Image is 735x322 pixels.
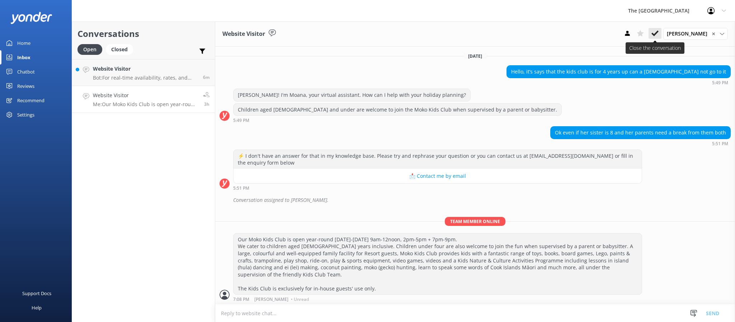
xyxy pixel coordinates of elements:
p: Me: Our Moko Kids Club is open year-round [DATE]-[DATE] 9am-12noon, 2pm-5pm + 7pm-9pm. We cater t... [93,101,198,108]
div: Ok even if her sister is 8 and her parents need a break from them both [551,127,730,139]
div: Conversation assigned to [PERSON_NAME]. [233,194,731,206]
div: [PERSON_NAME]! I'm Moana, your virtual assistant. How can I help with your holiday planning? [234,89,470,101]
h4: Website Visitor [93,91,198,99]
span: [PERSON_NAME] [667,30,712,38]
span: ✕ [712,30,715,37]
div: Assign User [663,28,728,39]
a: Website VisitorMe:Our Moko Kids Club is open year-round [DATE]-[DATE] 9am-12noon, 2pm-5pm + 7pm-9... [72,86,215,113]
span: Team member online [445,217,505,226]
span: • Unread [291,297,309,302]
a: Closed [106,45,137,53]
div: 07:08pm 11-Aug-2025 (UTC -10:00) Pacific/Honolulu [233,297,642,302]
h3: Website Visitor [222,29,265,39]
div: Our Moko Kids Club is open year-round [DATE]-[DATE] 9am-12noon, 2pm-5pm + 7pm-9pm. We cater to ch... [234,233,642,295]
div: 05:49pm 11-Aug-2025 (UTC -10:00) Pacific/Honolulu [233,118,562,123]
span: [PERSON_NAME] [254,297,288,302]
div: Recommend [17,93,44,108]
div: ⚡ I don't have an answer for that in my knowledge base. Please try and rephrase your question or ... [234,150,642,169]
strong: 5:51 PM [233,186,249,190]
div: Home [17,36,30,50]
div: 05:51pm 11-Aug-2025 (UTC -10:00) Pacific/Honolulu [550,141,731,146]
strong: 5:49 PM [712,81,728,85]
strong: 5:51 PM [712,142,728,146]
div: Support Docs [22,286,51,300]
div: Reviews [17,79,34,93]
div: 05:49pm 11-Aug-2025 (UTC -10:00) Pacific/Honolulu [507,80,731,85]
a: Website VisitorBot:For real-time availability, rates, and bookings of our Beachfront Room, please... [72,59,215,86]
div: Settings [17,108,34,122]
a: Open [77,45,106,53]
div: Chatbot [17,65,35,79]
span: [DATE] [464,53,486,59]
div: Help [32,300,42,315]
div: Closed [106,44,133,55]
span: 10:54pm 11-Aug-2025 (UTC -10:00) Pacific/Honolulu [203,74,209,80]
div: 2025-08-12T04:21:19.555 [220,194,731,206]
button: 📩 Contact me by email [234,169,642,183]
h2: Conversations [77,27,209,41]
strong: 7:08 PM [233,297,249,302]
div: Hello, it’s says that the kids club is for 4 years up can a [DEMOGRAPHIC_DATA] not go to it [507,66,730,78]
h4: Website Visitor [93,65,198,73]
p: Bot: For real-time availability, rates, and bookings of our Beachfront Room, please visit [URL][D... [93,75,198,81]
div: 05:51pm 11-Aug-2025 (UTC -10:00) Pacific/Honolulu [233,185,642,190]
strong: 5:49 PM [233,118,249,123]
div: Children aged [DEMOGRAPHIC_DATA] and under are welcome to join the Moko Kids Club when supervised... [234,104,561,116]
span: 07:08pm 11-Aug-2025 (UTC -10:00) Pacific/Honolulu [204,101,209,107]
div: Open [77,44,102,55]
div: Inbox [17,50,30,65]
img: yonder-white-logo.png [11,12,52,24]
